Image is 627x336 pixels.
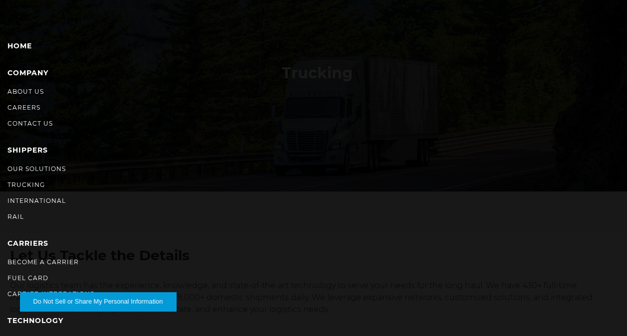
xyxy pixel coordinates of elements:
[7,165,66,172] a: Our Solutions
[7,213,24,220] a: RAIL
[7,258,79,266] a: Become a Carrier
[7,88,44,95] a: About Us
[7,197,66,204] a: International
[7,41,32,50] a: Home
[7,239,48,248] a: Carriers
[7,146,48,155] a: SHIPPERS
[7,68,48,77] a: Company
[20,292,176,311] button: Do Not Sell or Share My Personal Information
[7,120,53,127] a: Contact Us
[7,181,45,188] a: Trucking
[7,274,48,282] a: Fuel Card
[7,104,40,111] a: Careers
[7,290,94,298] a: Carrier Integrations
[7,316,63,325] a: Technology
